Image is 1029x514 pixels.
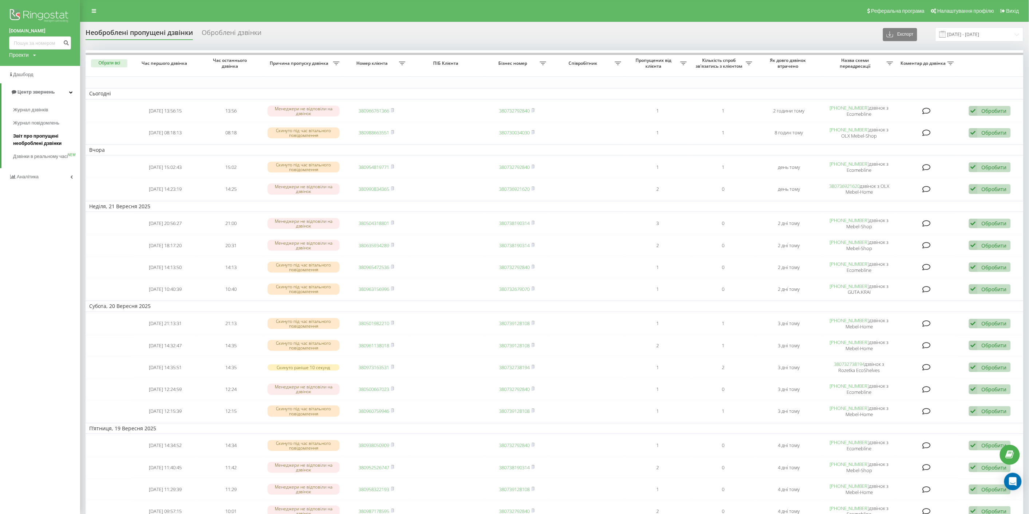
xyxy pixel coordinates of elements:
td: [DATE] 14:35:51 [132,357,198,377]
td: [DATE] 12:24:59 [132,379,198,399]
div: Обробити [982,164,1007,171]
a: 380965472536 [359,264,389,270]
a: [PHONE_NUMBER] [830,217,869,224]
div: Обробити [982,220,1007,227]
div: Скинуто під час вітального повідомлення [268,127,340,138]
a: 380739128108 [499,408,530,414]
a: 380736921620 [499,186,530,192]
td: 10:40 [198,279,264,299]
div: Скинуто під час вітального повідомлення [268,162,340,173]
td: 1 [625,357,690,377]
td: 4 дні тому [756,457,822,478]
div: Обробити [982,264,1007,271]
span: Центр звернень [17,89,55,95]
a: Центр звернень [1,83,80,101]
img: Ringostat logo [9,7,71,25]
td: 1 [625,479,690,499]
td: дзвінок з Mebel-Home [822,335,897,356]
a: [PHONE_NUMBER] [830,317,869,324]
td: [DATE] 14:32:47 [132,335,198,356]
div: Проекти [9,51,29,59]
td: 4 дні тому [756,435,822,456]
td: Субота, 20 Вересня 2025 [86,301,1024,312]
td: [DATE] 20:56:27 [132,213,198,234]
td: 3 дні тому [756,401,822,421]
div: Оброблені дзвінки [202,29,261,40]
td: 1 [690,401,756,421]
td: 1 [625,123,690,143]
span: Аналiтика [17,174,39,179]
div: Скинуто під час вітального повідомлення [268,340,340,351]
span: Коментар до дзвінка [901,60,948,66]
td: [DATE] 11:40:45 [132,457,198,478]
a: 380635934289 [359,242,389,249]
a: [PHONE_NUMBER] [830,126,869,133]
td: 13:56 [198,101,264,121]
span: Пропущених від клієнта [629,58,680,69]
div: Open Intercom Messenger [1004,473,1022,490]
div: Менеджери не відповіли на дзвінок [268,218,340,229]
a: 380960759946 [359,408,389,414]
td: 1 [625,101,690,121]
td: дзвінок з Mebel-Shop [822,457,897,478]
a: [PHONE_NUMBER] [830,261,869,267]
td: 0 [690,435,756,456]
td: 0 [690,213,756,234]
td: 2 дні тому [756,235,822,256]
a: 380732738194 [834,361,865,367]
td: 2 години тому [756,101,822,121]
td: Неділя, 21 Вересня 2025 [86,201,1024,212]
td: 0 [690,279,756,299]
td: 2 дні тому [756,257,822,277]
div: Менеджери не відповіли на дзвінок [268,484,340,495]
td: Сьогодні [86,88,1024,99]
td: [DATE] 21:13:31 [132,313,198,334]
td: [DATE] 14:13:50 [132,257,198,277]
a: 380500667023 [359,386,389,392]
a: Дзвінки в реальному часіNEW [13,150,80,163]
span: Номер клієнта [347,60,399,66]
span: Причина пропуску дзвінка [268,60,333,66]
td: 15:02 [198,157,264,177]
span: Співробітник [554,60,615,66]
a: 380738190314 [499,464,530,471]
td: дзвінок з Mebel-Home [822,313,897,334]
span: Кількість спроб зв'язатись з клієнтом [694,58,746,69]
div: Обробити [982,242,1007,249]
div: Менеджери не відповіли на дзвінок [268,183,340,194]
td: 0 [690,257,756,277]
span: Дашборд [13,72,33,77]
a: 380732792840 [499,442,530,448]
a: 380738190314 [499,242,530,249]
a: [PHONE_NUMBER] [830,339,869,345]
a: 380732792840 [499,386,530,392]
td: 4 дні тому [756,479,822,499]
td: 1 [625,313,690,334]
a: [PHONE_NUMBER] [830,483,869,489]
td: 1 [625,379,690,399]
input: Пошук за номером [9,36,71,50]
td: [DATE] 14:23:19 [132,179,198,199]
div: Необроблені пропущені дзвінки [86,29,193,40]
a: 380730034030 [499,129,530,136]
a: 380990834365 [359,186,389,192]
div: Менеджери не відповіли на дзвінок [268,384,340,395]
div: Обробити [982,486,1007,493]
td: день тому [756,179,822,199]
td: 1 [625,157,690,177]
td: дзвінок з Mebel-Home [822,479,897,499]
td: дзвінок з Rozetka EcoShelves [822,357,897,377]
td: день тому [756,157,822,177]
td: дзвінок з GUTA.KRAI [822,279,897,299]
span: Журнал дзвінків [13,106,48,114]
td: 14:35 [198,357,264,377]
td: 0 [690,379,756,399]
td: 8 годин тому [756,123,822,143]
a: Звіт про пропущені необроблені дзвінки [13,130,80,150]
td: 1 [690,313,756,334]
div: Скинуто під час вітального повідомлення [268,284,340,294]
td: 1 [625,257,690,277]
a: 380739128108 [499,342,530,349]
td: 0 [690,235,756,256]
td: П’ятниця, 19 Вересня 2025 [86,423,1024,434]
